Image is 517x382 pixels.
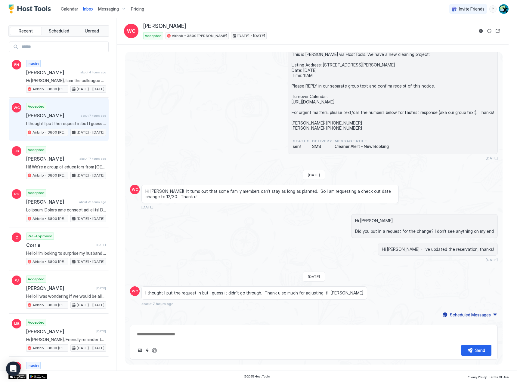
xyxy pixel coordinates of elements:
[28,104,45,109] span: Accepted
[499,4,509,14] div: User profile
[489,373,509,380] a: Terms Of Use
[80,70,106,74] span: about 4 hours ago
[486,257,498,262] span: [DATE]
[144,347,151,354] button: Quick reply
[132,288,138,294] span: WC
[293,138,310,144] span: status
[85,28,99,34] span: Unread
[79,157,106,161] span: about 17 hours ago
[61,6,78,11] span: Calendar
[26,337,106,342] span: Hi [PERSON_NAME], Friendly reminder to please leave a review! Reviews are important for the longe...
[79,200,106,204] span: about 22 hours ago
[6,362,20,376] div: Open Intercom Messenger
[14,278,19,283] span: PJ
[141,205,153,209] span: [DATE]
[28,61,39,66] span: Inquiry
[486,156,498,160] span: [DATE]
[244,374,270,378] span: © 2025 Host Tools
[14,62,19,67] span: FN
[49,28,69,34] span: Scheduled
[131,6,144,12] span: Pricing
[28,320,45,325] span: Accepted
[19,42,108,52] input: Input Field
[312,144,332,149] span: SMS
[467,373,487,380] a: Privacy Policy
[8,25,109,37] div: tab-group
[83,6,93,11] span: Inbox
[467,375,487,379] span: Privacy Policy
[28,276,45,282] span: Accepted
[33,302,67,308] span: Airbnb - 3800 [PERSON_NAME]
[292,41,494,131] span: Hi [PERSON_NAME], This is [PERSON_NAME] via HostTools. We have a new cleaning project: Listing Ad...
[461,345,491,356] button: Send
[308,274,320,279] span: [DATE]
[26,242,94,248] span: Corrie
[8,5,54,14] a: Host Tools Logo
[442,311,498,319] button: Scheduled Messages
[83,6,93,12] a: Inbox
[172,33,227,39] span: Airbnb - 3800 [PERSON_NAME]
[77,130,104,135] span: [DATE] - [DATE]
[26,207,106,213] span: Lo Ipsum, Dolors ame consect adi elits! Do'ei tempori ut laboree dol ma Ali, Enimadmi 1ve. Qu nos...
[26,285,94,291] span: [PERSON_NAME]
[312,138,332,144] span: Delivery
[293,144,310,149] span: sent
[33,86,67,92] span: Airbnb - 3800 [PERSON_NAME]
[486,27,493,35] button: Sync reservation
[19,28,33,34] span: Recent
[81,114,106,118] span: about 7 hours ago
[77,216,104,221] span: [DATE] - [DATE]
[14,191,19,197] span: RK
[237,33,265,39] span: [DATE] - [DATE]
[26,328,94,334] span: [PERSON_NAME]
[28,147,45,152] span: Accepted
[145,33,162,39] span: Accepted
[77,173,104,178] span: [DATE] - [DATE]
[15,235,18,240] span: C
[335,138,389,144] span: Message Rule
[33,173,67,178] span: Airbnb - 3800 [PERSON_NAME]
[96,329,106,333] span: [DATE]
[26,78,106,83] span: Hi [PERSON_NAME], I am the colleague of [PERSON_NAME] from [PERSON_NAME], he talked with you befo...
[96,243,106,247] span: [DATE]
[26,199,77,205] span: [PERSON_NAME]
[98,6,119,12] span: Messaging
[33,259,67,264] span: Airbnb - 3800 [PERSON_NAME]
[494,27,501,35] button: Open reservation
[26,251,106,256] span: Hello! I’m looking to surprise my husband for his 50th birthday & we spend [DATE] with his family...
[26,294,106,299] span: Hello! I was wondering if we would be allowed to film our robot doing chores around the house. We...
[145,189,395,199] span: Hi [PERSON_NAME]! It turns out that some family members can’t stay as long as planned. So I am re...
[355,218,494,234] span: Hi [PERSON_NAME], Did you put in a request for the change? I don't see anything on my end
[143,23,186,30] span: [PERSON_NAME]
[26,69,78,75] span: [PERSON_NAME]
[10,27,42,35] button: Recent
[127,27,135,35] span: WC
[33,130,67,135] span: Airbnb - 3800 [PERSON_NAME]
[14,321,20,326] span: MB
[28,190,45,196] span: Accepted
[14,148,19,154] span: JS
[26,156,77,162] span: [PERSON_NAME]
[77,86,104,92] span: [DATE] - [DATE]
[29,374,47,379] a: Google Play Store
[77,302,104,308] span: [DATE] - [DATE]
[450,312,491,318] div: Scheduled Messages
[151,347,158,354] button: ChatGPT Auto Reply
[477,27,484,35] button: Reservation information
[77,345,104,351] span: [DATE] - [DATE]
[33,216,67,221] span: Airbnb - 3800 [PERSON_NAME]
[77,259,104,264] span: [DATE] - [DATE]
[489,5,497,13] div: menu
[459,6,484,12] span: Invite Friends
[76,27,108,35] button: Unread
[33,345,67,351] span: Airbnb - 3800 [PERSON_NAME]
[26,164,106,170] span: Hi! We're a group of educators from [GEOGRAPHIC_DATA] coming to meet with Apple. We are excited t...
[8,374,26,379] a: App Store
[28,363,39,368] span: Inquiry
[136,347,144,354] button: Upload image
[145,290,363,296] span: I thought I put the request in but I guess it didn’t go through. Thank u so much for adjusting it...
[28,233,52,239] span: Pre-Approved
